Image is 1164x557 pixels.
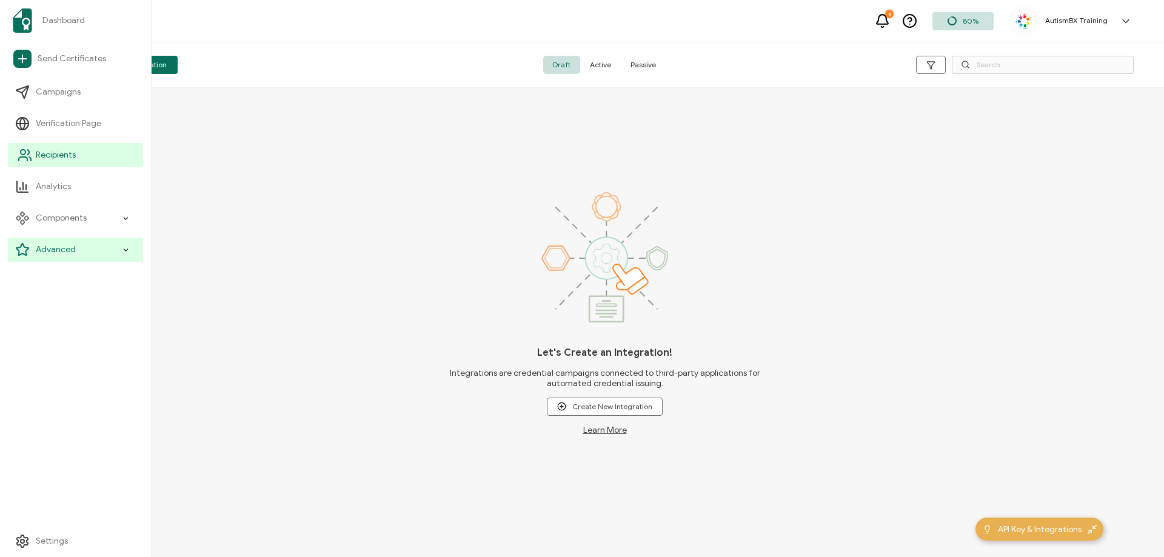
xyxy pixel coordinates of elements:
span: Active [580,56,621,74]
input: Search [952,56,1134,74]
span: Create New Integration [557,402,652,411]
span: Dashboard [42,15,85,27]
span: Settings [36,535,68,547]
span: Recipients [36,149,76,161]
span: API Key & Integrations [998,523,1082,536]
span: Send Certificates [38,53,106,65]
button: Create New Integration [547,398,663,416]
img: 55acd4ea-2246-4d5a-820f-7ee15f166b00.jpg [1015,12,1033,30]
span: Passive [621,56,666,74]
div: 9 [885,10,894,18]
a: Learn More [583,425,627,435]
span: Verification Page [36,118,101,130]
img: sertifier-logomark-colored.svg [13,8,32,33]
span: Advanced [36,244,76,256]
img: minimize-icon.svg [1088,525,1097,534]
span: 80% [963,16,978,25]
a: Dashboard [8,4,143,38]
a: Campaigns [8,80,143,104]
span: Components [36,212,87,224]
span: Draft [543,56,580,74]
h5: AutismBX Training [1045,16,1108,25]
a: Analytics [8,175,143,199]
span: Analytics [36,181,71,193]
span: Campaigns [36,86,81,98]
a: Verification Page [8,112,143,136]
span: Integrations are credential campaigns connected to third-party applications for automated credent... [430,368,780,389]
h1: Let's Create an Integration! [537,347,672,359]
a: Send Certificates [8,45,143,73]
a: Settings [8,529,143,553]
a: Recipients [8,143,143,167]
img: integrations.svg [541,192,668,322]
